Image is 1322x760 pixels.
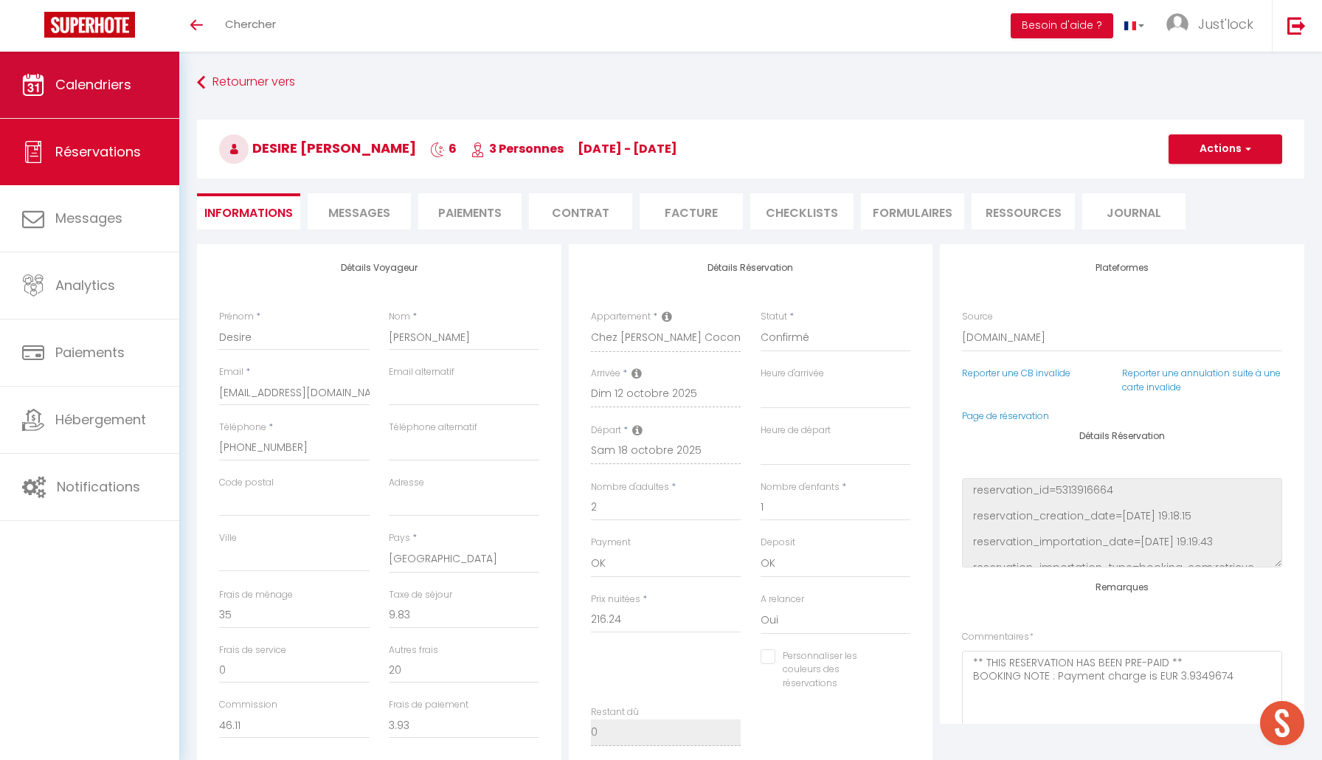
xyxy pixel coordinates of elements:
[197,69,1304,96] a: Retourner vers
[219,263,539,273] h4: Détails Voyageur
[197,193,300,229] li: Informations
[761,536,795,550] label: Deposit
[1011,13,1113,38] button: Besoin d'aide ?
[761,424,831,438] label: Heure de départ
[55,75,131,94] span: Calendriers
[219,365,243,379] label: Email
[962,367,1070,379] a: Reporter une CB invalide
[44,12,135,38] img: Super Booking
[962,431,1282,441] h4: Détails Réservation
[962,263,1282,273] h4: Plateformes
[1260,701,1304,745] div: Ouvrir le chat
[55,410,146,429] span: Hébergement
[962,630,1034,644] label: Commentaires
[328,204,390,221] span: Messages
[962,410,1049,422] a: Page de réservation
[1082,193,1186,229] li: Journal
[471,140,564,157] span: 3 Personnes
[761,367,824,381] label: Heure d'arrivée
[389,643,438,657] label: Autres frais
[861,193,964,229] li: FORMULAIRES
[225,16,276,32] span: Chercher
[55,209,122,227] span: Messages
[1287,16,1306,35] img: logout
[591,480,669,494] label: Nombre d'adultes
[55,142,141,161] span: Réservations
[1198,15,1253,33] span: Just'lock
[57,477,140,496] span: Notifications
[972,193,1075,229] li: Ressources
[591,593,640,607] label: Prix nuitées
[55,276,115,294] span: Analytics
[591,367,620,381] label: Arrivée
[219,698,277,712] label: Commission
[389,698,468,712] label: Frais de paiement
[962,582,1282,593] h4: Remarques
[529,193,632,229] li: Contrat
[591,705,639,719] label: Restant dû
[389,421,477,435] label: Téléphone alternatif
[578,140,677,157] span: [DATE] - [DATE]
[761,310,787,324] label: Statut
[55,343,125,362] span: Paiements
[591,310,651,324] label: Appartement
[1169,134,1282,164] button: Actions
[750,193,854,229] li: CHECKLISTS
[962,310,993,324] label: Source
[1166,13,1188,35] img: ...
[219,588,293,602] label: Frais de ménage
[389,476,424,490] label: Adresse
[591,424,621,438] label: Départ
[219,643,286,657] label: Frais de service
[761,480,840,494] label: Nombre d'enfants
[1122,367,1281,393] a: Reporter une annulation suite à une carte invalide
[591,263,911,273] h4: Détails Réservation
[418,193,522,229] li: Paiements
[591,536,631,550] label: Payment
[219,476,274,490] label: Code postal
[389,365,454,379] label: Email alternatif
[389,588,452,602] label: Taxe de séjour
[389,531,410,545] label: Pays
[219,310,254,324] label: Prénom
[219,421,266,435] label: Téléphone
[640,193,743,229] li: Facture
[219,531,237,545] label: Ville
[430,140,457,157] span: 6
[761,593,804,607] label: A relancer
[389,310,410,324] label: Nom
[775,649,893,691] label: Personnaliser les couleurs des réservations
[219,139,416,157] span: Desire [PERSON_NAME]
